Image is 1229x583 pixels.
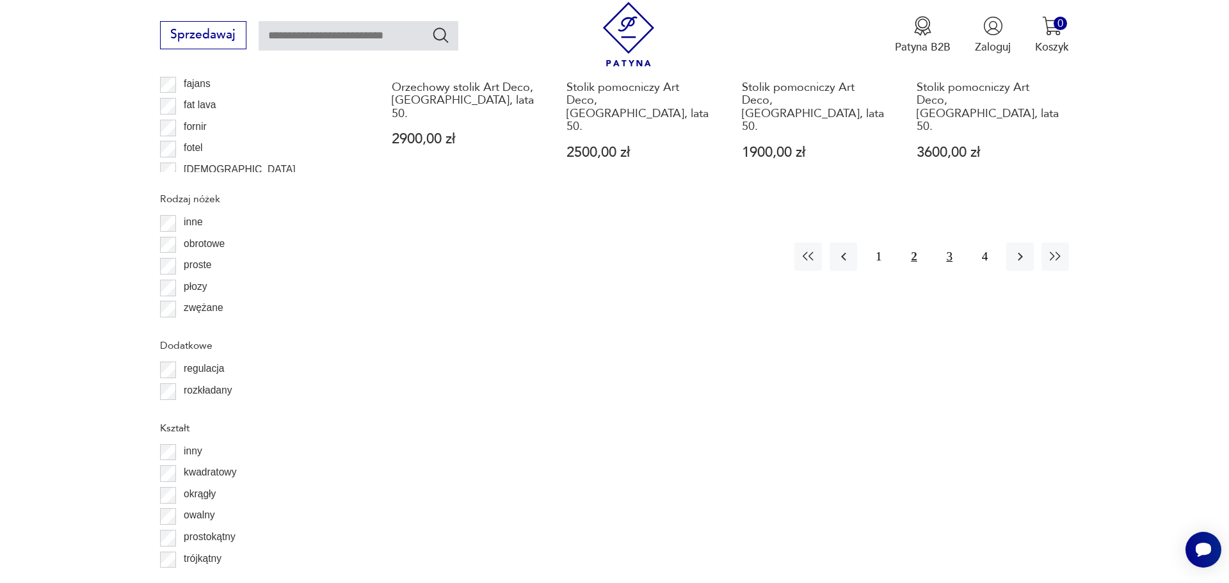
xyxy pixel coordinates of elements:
p: fat lava [184,97,216,113]
p: inne [184,214,202,230]
button: 0Koszyk [1035,16,1069,54]
p: zwężane [184,299,223,316]
p: regulacja [184,360,224,377]
p: Rodzaj nóżek [160,191,348,207]
p: 1900,00 zł [742,146,888,159]
p: fornir [184,118,207,135]
p: Koszyk [1035,40,1069,54]
p: 3600,00 zł [917,146,1063,159]
a: Ikona medaluPatyna B2B [895,16,951,54]
p: proste [184,257,211,273]
button: Szukaj [431,26,450,44]
p: Zaloguj [975,40,1011,54]
img: Patyna - sklep z meblami i dekoracjami vintage [597,2,661,67]
button: 3 [936,243,963,270]
p: płozy [184,278,207,295]
button: 4 [971,243,999,270]
p: Dodatkowe [160,337,348,354]
p: [DEMOGRAPHIC_DATA] [184,161,295,178]
h3: Orzechowy stolik Art Deco, [GEOGRAPHIC_DATA], lata 50. [392,81,538,120]
button: Patyna B2B [895,16,951,54]
h3: Stolik pomocniczy Art Deco, [GEOGRAPHIC_DATA], lata 50. [566,81,712,134]
p: Patyna B2B [895,40,951,54]
button: Sprzedawaj [160,21,246,49]
button: 1 [865,243,892,270]
p: 2500,00 zł [566,146,712,159]
p: fotel [184,140,202,156]
h3: Stolik pomocniczy Art Deco, [GEOGRAPHIC_DATA], lata 50. [917,81,1063,134]
h3: Stolik pomocniczy Art Deco, [GEOGRAPHIC_DATA], lata 50. [742,81,888,134]
p: prostokątny [184,529,236,545]
a: Sprzedawaj [160,31,246,41]
p: fajans [184,76,211,92]
p: 2900,00 zł [392,132,538,146]
img: Ikona koszyka [1042,16,1062,36]
p: okrągły [184,486,216,502]
p: inny [184,443,202,459]
div: 0 [1054,17,1067,30]
img: Ikonka użytkownika [983,16,1003,36]
p: kwadratowy [184,464,236,481]
p: trójkątny [184,550,221,567]
p: obrotowe [184,236,225,252]
button: 2 [900,243,928,270]
p: owalny [184,507,215,523]
img: Ikona medalu [913,16,933,36]
iframe: Smartsupp widget button [1185,532,1221,568]
p: Kształt [160,420,348,436]
button: Zaloguj [975,16,1011,54]
p: rozkładany [184,382,232,399]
